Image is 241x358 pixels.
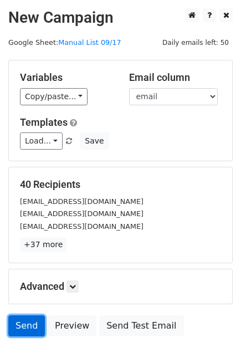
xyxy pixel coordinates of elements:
[158,37,233,49] span: Daily emails left: 50
[8,315,45,336] a: Send
[8,38,121,47] small: Google Sheet:
[99,315,183,336] a: Send Test Email
[20,197,143,206] small: [EMAIL_ADDRESS][DOMAIN_NAME]
[129,71,222,84] h5: Email column
[20,280,221,293] h5: Advanced
[20,238,66,252] a: +37 more
[48,315,96,336] a: Preview
[20,71,112,84] h5: Variables
[80,132,109,150] button: Save
[58,38,121,47] a: Manual List 09/17
[186,305,241,358] iframe: Chat Widget
[20,209,143,218] small: [EMAIL_ADDRESS][DOMAIN_NAME]
[20,222,143,231] small: [EMAIL_ADDRESS][DOMAIN_NAME]
[8,8,233,27] h2: New Campaign
[158,38,233,47] a: Daily emails left: 50
[20,116,68,128] a: Templates
[20,88,88,105] a: Copy/paste...
[20,132,63,150] a: Load...
[20,178,221,191] h5: 40 Recipients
